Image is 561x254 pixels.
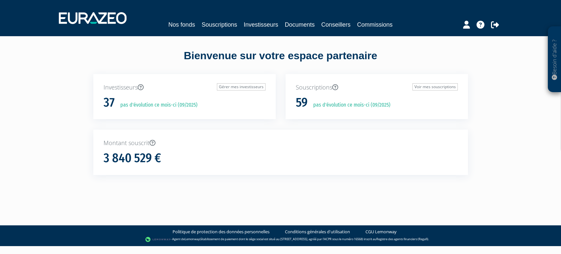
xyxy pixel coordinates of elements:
[88,48,473,74] div: Bienvenue sur votre espace partenaire
[104,83,266,92] p: Investisseurs
[185,237,200,241] a: Lemonway
[296,96,308,110] h1: 59
[217,83,266,90] a: Gérer mes investisseurs
[551,30,558,89] p: Besoin d'aide ?
[173,229,269,235] a: Politique de protection des données personnelles
[412,83,458,90] a: Voir mes souscriptions
[285,20,315,29] a: Documents
[296,83,458,92] p: Souscriptions
[104,139,458,147] p: Montant souscrit
[365,229,397,235] a: CGU Lemonway
[244,20,278,29] a: Investisseurs
[168,20,195,29] a: Nos fonds
[376,237,428,241] a: Registre des agents financiers (Regafi)
[201,20,237,29] a: Souscriptions
[59,12,127,24] img: 1732889491-logotype_eurazeo_blanc_rvb.png
[116,101,198,109] p: pas d'évolution ce mois-ci (09/2025)
[357,20,393,29] a: Commissions
[321,20,351,29] a: Conseillers
[285,229,350,235] a: Conditions générales d'utilisation
[309,101,390,109] p: pas d'évolution ce mois-ci (09/2025)
[145,236,171,243] img: logo-lemonway.png
[104,96,115,110] h1: 37
[7,236,554,243] div: - Agent de (établissement de paiement dont le siège social est situé au [STREET_ADDRESS], agréé p...
[104,151,161,165] h1: 3 840 529 €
